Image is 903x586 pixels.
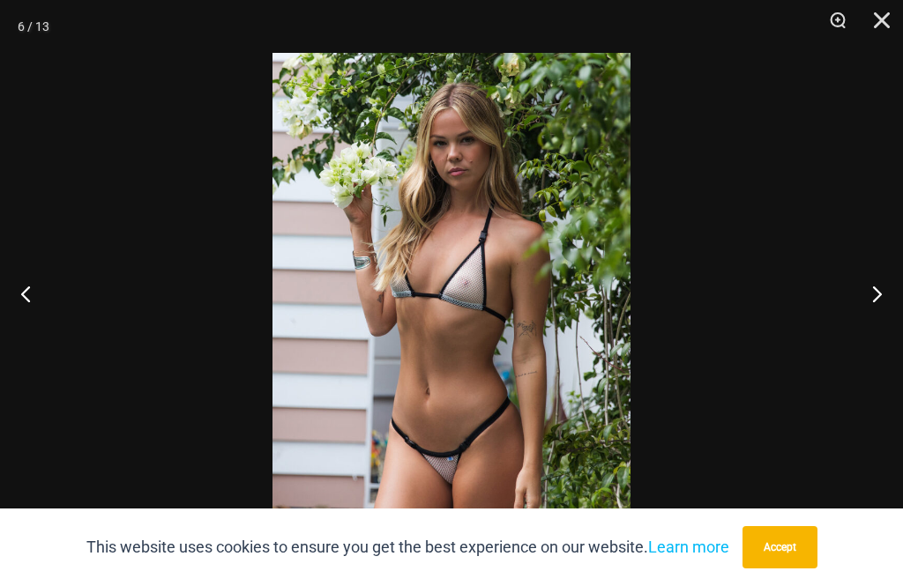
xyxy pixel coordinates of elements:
[648,538,729,556] a: Learn more
[837,249,903,338] button: Next
[18,13,49,40] div: 6 / 13
[86,534,729,560] p: This website uses cookies to ensure you get the best experience on our website.
[743,526,817,568] button: Accept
